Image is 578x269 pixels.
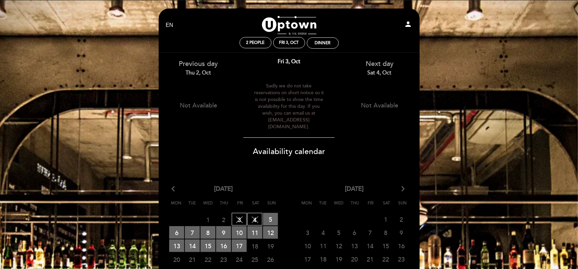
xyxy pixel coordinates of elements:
span: 19 [263,240,278,252]
span: 17 [232,239,247,252]
span: 25 [247,253,262,266]
span: 6 [347,226,362,239]
div: Thu 2, Oct [158,69,239,77]
span: 21 [363,253,378,265]
span: 9 [216,226,231,239]
i: person [404,20,413,28]
span: 15 [378,239,393,252]
span: Sat [249,200,263,212]
span: 11 [316,239,331,252]
span: Fri [364,200,378,212]
span: Sadly we do not take reservations on short notice so it is not possible to show the time availabi... [254,83,324,130]
span: 20 [347,253,362,265]
span: Tue [185,200,199,212]
span: Sun [265,200,279,212]
span: 2 [394,213,409,225]
span: 11 [247,226,262,239]
span: 15 [200,239,215,252]
div: Dinner [315,40,331,46]
span: 13 [347,239,362,252]
span: 10 [232,226,247,239]
span: 8 [378,226,393,239]
span: 22 [200,253,215,266]
span: 14 [363,239,378,252]
span: 2 [216,213,231,226]
span: Tue [316,200,330,212]
span: 16 [216,239,231,252]
div: Previous day [158,59,239,77]
span: 6 [169,226,184,239]
span: 16 [394,239,409,252]
span: 3 [300,226,315,239]
i: arrow_back_ios [172,185,178,194]
span: [DATE] [345,185,364,194]
i: arrow_forward_ios [400,185,406,194]
span: 1 [378,213,393,225]
span: Mon [300,200,314,212]
span: Mon [169,200,183,212]
span: 5 [263,213,278,225]
span: Thu [217,200,231,212]
span: 9 [394,226,409,239]
span: 18 [316,253,331,265]
span: 8 [200,226,215,239]
span: Sun [396,200,409,212]
span: Availability calendar [253,147,325,156]
span: 1 [200,213,215,226]
button: Not Available [166,97,231,114]
span: 12 [331,239,346,252]
div: Next day [339,59,420,77]
span: 22 [378,253,393,265]
span: Sat [380,200,393,212]
div: Sat 4, Oct [339,69,420,77]
span: Wed [332,200,346,212]
span: 24 [232,253,247,266]
span: 23 [394,253,409,265]
span: 20 [169,253,184,266]
span: 18 [247,240,262,252]
span: Wed [201,200,215,212]
span: 7 [363,226,378,239]
span: 23 [216,253,231,266]
span: Fri [233,200,247,212]
div: Fri 3, Oct [249,58,329,66]
span: 5 [331,226,346,239]
div: Fri 3, Oct [279,40,299,45]
span: 10 [300,239,315,252]
span: 12 [263,226,278,239]
a: Uptown [247,16,332,35]
span: 2 people [246,40,265,45]
span: 21 [185,253,200,266]
span: 26 [263,253,278,266]
span: 4 [247,213,262,225]
span: 7 [185,226,200,239]
button: person [404,20,413,31]
span: [DATE] [214,185,233,194]
span: Thu [348,200,362,212]
span: 19 [331,253,346,265]
span: 14 [185,239,200,252]
button: Not Available [347,97,412,114]
span: 4 [316,226,331,239]
span: 13 [169,239,184,252]
span: 3 [232,213,247,225]
span: 17 [300,253,315,265]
